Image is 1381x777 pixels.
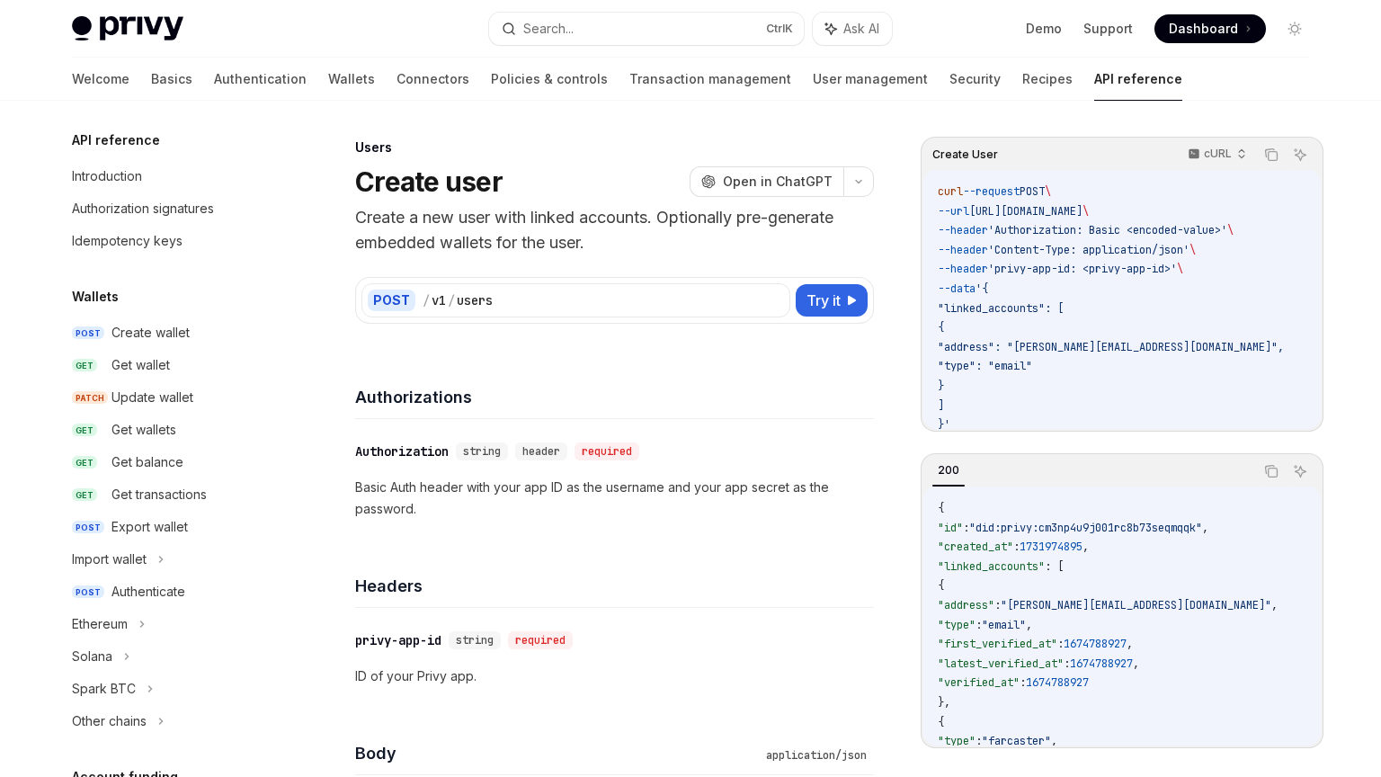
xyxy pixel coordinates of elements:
span: , [1133,656,1139,671]
span: Try it [806,290,841,311]
span: GET [72,488,97,502]
a: POSTCreate wallet [58,317,288,349]
div: required [508,631,573,649]
span: GET [72,424,97,437]
span: : [976,734,982,748]
div: Search... [523,18,574,40]
a: Basics [151,58,192,101]
button: cURL [1178,139,1254,170]
div: Get transactions [111,484,207,505]
div: Authorization [355,442,449,460]
div: Authenticate [111,581,185,603]
span: Ctrl K [766,22,793,36]
span: "[PERSON_NAME][EMAIL_ADDRESS][DOMAIN_NAME]" [1001,598,1271,612]
span: : [1057,637,1064,651]
button: Copy the contents from the code block [1260,460,1283,483]
a: GETGet wallet [58,349,288,381]
span: curl [938,184,963,199]
span: 1674788927 [1064,637,1127,651]
button: Ask AI [1288,143,1312,166]
span: "id" [938,521,963,535]
div: Get wallet [111,354,170,376]
a: Support [1083,20,1133,38]
span: GET [72,456,97,469]
span: "latest_verified_at" [938,656,1064,671]
div: Users [355,138,874,156]
span: 1731974895 [1020,540,1083,554]
div: / [423,291,430,309]
span: }, [938,695,950,710]
span: \ [1045,184,1051,199]
span: "type": "email" [938,359,1032,373]
span: "first_verified_at" [938,637,1057,651]
a: GETGet balance [58,446,288,478]
span: , [1083,540,1089,554]
a: POSTExport wallet [58,511,288,543]
div: Get wallets [111,419,176,441]
div: Solana [72,646,112,667]
button: Copy the contents from the code block [1260,143,1283,166]
span: --request [963,184,1020,199]
span: string [456,633,494,647]
span: { [938,501,944,515]
span: --header [938,243,988,257]
button: Ask AI [813,13,892,45]
span: { [938,320,944,335]
div: Idempotency keys [72,230,183,252]
span: 'privy-app-id: <privy-app-id>' [988,262,1177,276]
span: "email" [982,618,1026,632]
p: Create a new user with linked accounts. Optionally pre-generate embedded wallets for the user. [355,205,874,255]
div: required [575,442,639,460]
span: PATCH [72,391,108,405]
span: { [938,715,944,729]
a: Idempotency keys [58,225,288,257]
span: 1674788927 [1070,656,1133,671]
div: POST [368,290,415,311]
a: Demo [1026,20,1062,38]
a: Connectors [396,58,469,101]
a: GETGet wallets [58,414,288,446]
a: Authentication [214,58,307,101]
span: --header [938,223,988,237]
a: Transaction management [629,58,791,101]
div: Spark BTC [72,678,136,700]
div: Get balance [111,451,183,473]
span: \ [1227,223,1234,237]
span: string [463,444,501,459]
span: : [963,521,969,535]
span: : [994,598,1001,612]
span: "farcaster" [982,734,1051,748]
div: Export wallet [111,516,188,538]
p: Basic Auth header with your app ID as the username and your app secret as the password. [355,477,874,520]
span: ] [938,398,944,413]
span: Create User [932,147,998,162]
a: Dashboard [1154,14,1266,43]
span: "type" [938,734,976,748]
span: } [938,379,944,393]
a: Recipes [1022,58,1073,101]
span: , [1202,521,1208,535]
span: Ask AI [843,20,879,38]
span: 'Authorization: Basic <encoded-value>' [988,223,1227,237]
a: POSTAuthenticate [58,576,288,608]
span: Dashboard [1169,20,1238,38]
span: --url [938,204,969,219]
span: Open in ChatGPT [723,173,833,191]
span: : [ [1045,559,1064,574]
img: light logo [72,16,183,41]
span: POST [1020,184,1045,199]
span: "linked_accounts" [938,559,1045,574]
a: PATCHUpdate wallet [58,381,288,414]
div: application/json [759,746,874,764]
span: "address": "[PERSON_NAME][EMAIL_ADDRESS][DOMAIN_NAME]", [938,340,1284,354]
div: v1 [432,291,446,309]
div: privy-app-id [355,631,441,649]
button: Toggle dark mode [1280,14,1309,43]
span: POST [72,326,104,340]
span: : [1020,675,1026,690]
span: "did:privy:cm3np4u9j001rc8b73seqmqqk" [969,521,1202,535]
span: { [938,578,944,593]
div: users [457,291,493,309]
a: Introduction [58,160,288,192]
h5: Wallets [72,286,119,308]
